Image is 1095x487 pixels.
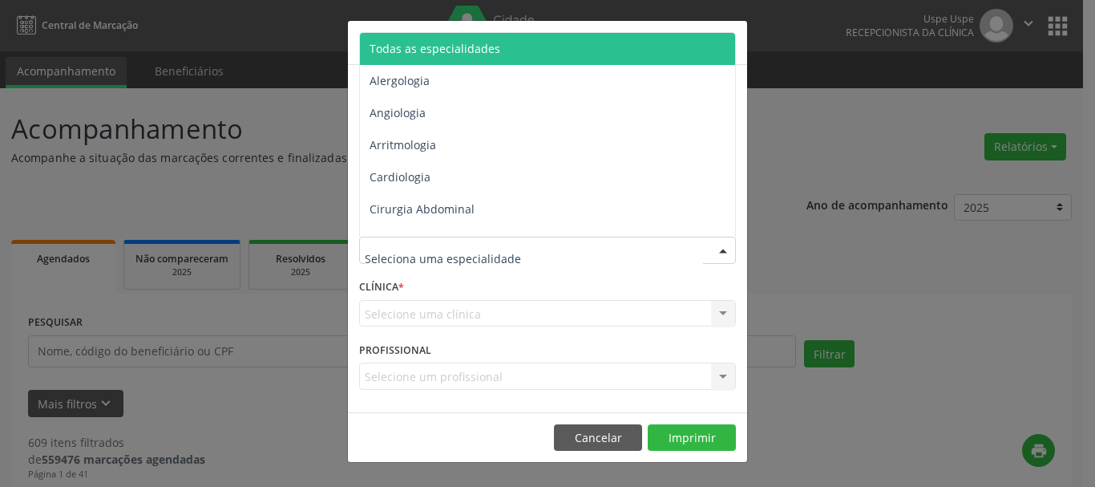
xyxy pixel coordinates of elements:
[370,105,426,120] span: Angiologia
[370,233,468,249] span: Cirurgia Bariatrica
[370,41,500,56] span: Todas as especialidades
[359,338,431,363] label: PROFISSIONAL
[365,242,703,274] input: Seleciona uma especialidade
[648,424,736,452] button: Imprimir
[715,21,747,60] button: Close
[359,275,404,300] label: CLÍNICA
[370,137,436,152] span: Arritmologia
[359,32,543,53] h5: Relatório de agendamentos
[370,169,430,185] span: Cardiologia
[370,73,430,88] span: Alergologia
[370,201,475,217] span: Cirurgia Abdominal
[554,424,642,452] button: Cancelar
